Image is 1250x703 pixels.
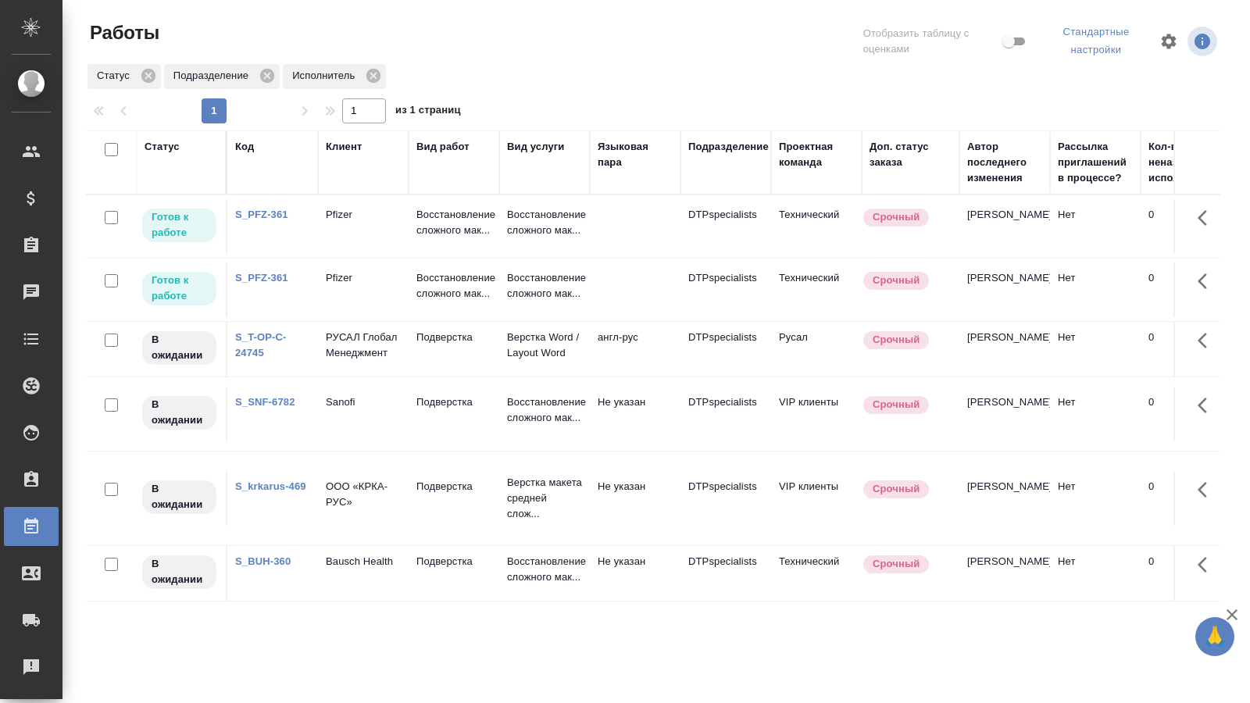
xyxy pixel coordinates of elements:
[959,322,1050,376] td: [PERSON_NAME]
[152,209,207,241] p: Готов к работе
[1188,262,1226,300] button: Здесь прячутся важные кнопки
[680,471,771,526] td: DTPspecialists
[152,273,207,304] p: Готов к работе
[771,199,862,254] td: Технический
[326,207,401,223] p: Pfizer
[870,139,952,170] div: Доп. статус заказа
[1058,139,1133,186] div: Рассылка приглашений в процессе?
[959,199,1050,254] td: [PERSON_NAME]
[590,387,680,441] td: Не указан
[86,20,159,45] span: Работы
[141,479,218,516] div: Исполнитель назначен, приступать к работе пока рано
[1050,262,1141,317] td: Нет
[507,554,582,585] p: Восстановление сложного мак...
[1188,546,1226,583] button: Здесь прячутся важные кнопки
[598,139,673,170] div: Языковая пара
[141,394,218,431] div: Исполнитель назначен, приступать к работе пока рано
[292,68,360,84] p: Исполнитель
[416,330,491,345] p: Подверстка
[395,101,461,123] span: из 1 страниц
[590,546,680,601] td: Не указан
[283,64,386,89] div: Исполнитель
[326,270,401,286] p: Pfizer
[873,332,920,348] p: Срочный
[326,139,362,155] div: Клиент
[771,262,862,317] td: Технический
[680,199,771,254] td: DTPspecialists
[873,397,920,412] p: Срочный
[1148,139,1242,186] div: Кол-во неназначенных исполнителей
[326,479,401,510] p: ООО «КРКА-РУС»
[863,26,999,57] span: Отобразить таблицу с оценками
[959,262,1050,317] td: [PERSON_NAME]
[152,556,207,587] p: В ожидании
[235,209,288,220] a: S_PFZ-361
[771,546,862,601] td: Технический
[680,262,771,317] td: DTPspecialists
[873,273,920,288] p: Срочный
[771,322,862,376] td: Русал
[680,546,771,601] td: DTPspecialists
[416,394,491,410] p: Подверстка
[1187,27,1220,56] span: Посмотреть информацию
[507,475,582,522] p: Верстка макета средней слож...
[959,387,1050,441] td: [PERSON_NAME]
[1042,20,1150,62] div: split button
[1188,387,1226,424] button: Здесь прячутся важные кнопки
[326,394,401,410] p: Sanofi
[1050,387,1141,441] td: Нет
[507,139,565,155] div: Вид услуги
[779,139,854,170] div: Проектная команда
[152,481,207,512] p: В ожидании
[145,139,180,155] div: Статус
[1050,471,1141,526] td: Нет
[416,270,491,302] p: Восстановление сложного мак...
[688,139,769,155] div: Подразделение
[235,139,254,155] div: Код
[173,68,254,84] p: Подразделение
[235,555,291,567] a: S_BUH-360
[590,322,680,376] td: англ-рус
[680,322,771,376] td: DTPspecialists
[235,396,295,408] a: S_SNF-6782
[97,68,135,84] p: Статус
[141,330,218,366] div: Исполнитель назначен, приступать к работе пока рано
[141,554,218,591] div: Исполнитель назначен, приступать к работе пока рано
[1202,620,1228,653] span: 🙏
[771,471,862,526] td: VIP клиенты
[590,471,680,526] td: Не указан
[680,387,771,441] td: DTPspecialists
[235,331,287,359] a: S_T-OP-C-24745
[873,481,920,497] p: Срочный
[235,480,306,492] a: S_krkarus-469
[416,479,491,494] p: Подверстка
[1195,617,1234,656] button: 🙏
[1150,23,1187,60] span: Настроить таблицу
[1050,199,1141,254] td: Нет
[1050,322,1141,376] td: Нет
[1188,322,1226,359] button: Здесь прячутся важные кнопки
[326,554,401,569] p: Bausch Health
[873,556,920,572] p: Срочный
[507,394,582,426] p: Восстановление сложного мак...
[959,471,1050,526] td: [PERSON_NAME]
[1188,471,1226,509] button: Здесь прячутся важные кнопки
[141,207,218,244] div: Исполнитель может приступить к работе
[771,387,862,441] td: VIP клиенты
[1188,199,1226,237] button: Здесь прячутся важные кнопки
[1050,546,1141,601] td: Нет
[87,64,161,89] div: Статус
[507,270,582,302] p: Восстановление сложного мак...
[416,554,491,569] p: Подверстка
[164,64,280,89] div: Подразделение
[959,546,1050,601] td: [PERSON_NAME]
[507,207,582,238] p: Восстановление сложного мак...
[416,207,491,238] p: Восстановление сложного мак...
[235,272,288,284] a: S_PFZ-361
[416,139,470,155] div: Вид работ
[326,330,401,361] p: РУСАЛ Глобал Менеджмент
[507,330,582,361] p: Верстка Word / Layout Word
[141,270,218,307] div: Исполнитель может приступить к работе
[152,332,207,363] p: В ожидании
[967,139,1042,186] div: Автор последнего изменения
